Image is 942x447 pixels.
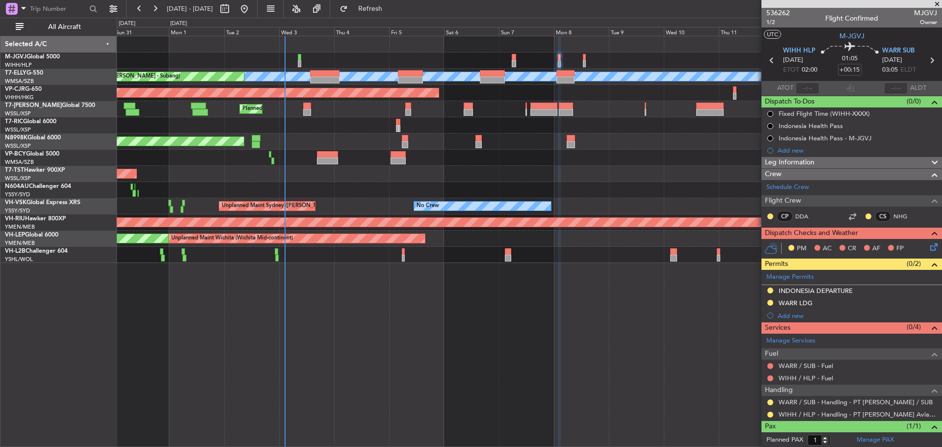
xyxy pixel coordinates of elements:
[5,223,35,231] a: YMEN/MEB
[389,27,444,36] div: Fri 5
[914,18,937,26] span: Owner
[499,27,554,36] div: Sun 7
[5,232,25,238] span: VH-LEP
[5,184,71,189] a: N604AUChallenger 604
[779,398,933,406] a: WARR / SUB - Handling - PT [PERSON_NAME] / SUB
[765,157,814,168] span: Leg Information
[224,27,279,36] div: Tue 2
[5,200,80,206] a: VH-VSKGlobal Express XRS
[5,239,35,247] a: YMEN/MEB
[764,30,781,39] button: UTC
[5,207,30,214] a: YSSY/SYD
[779,287,853,295] div: INDONESIA DEPARTURE
[5,103,95,108] a: T7-[PERSON_NAME]Global 7500
[664,27,719,36] div: Wed 10
[119,20,135,28] div: [DATE]
[893,212,916,221] a: NHG
[907,322,921,332] span: (0/4)
[5,167,65,173] a: T7-TSTHawker 900XP
[279,27,334,36] div: Wed 3
[765,322,790,334] span: Services
[5,54,26,60] span: M-JGVJ
[5,216,66,222] a: VH-RIUHawker 800XP
[5,70,43,76] a: T7-ELLYG-550
[5,103,62,108] span: T7-[PERSON_NAME]
[5,86,25,92] span: VP-CJR
[797,244,807,254] span: PM
[765,228,858,239] span: Dispatch Checks and Weather
[5,248,68,254] a: VH-L2BChallenger 604
[778,146,937,155] div: Add new
[11,19,106,35] button: All Aircraft
[5,248,26,254] span: VH-L2B
[765,96,814,107] span: Dispatch To-Dos
[779,299,812,307] div: WARR LDG
[5,256,33,263] a: YSHL/WOL
[839,31,864,41] span: M-JGVJ
[169,27,224,36] div: Mon 1
[609,27,664,36] div: Tue 9
[5,135,27,141] span: N8998K
[350,5,391,12] span: Refresh
[170,20,187,28] div: [DATE]
[779,362,833,370] a: WARR / SUB - Fuel
[5,110,31,117] a: WSSL/XSP
[5,216,25,222] span: VH-RIU
[796,82,819,94] input: --:--
[167,4,213,13] span: [DATE] - [DATE]
[171,231,293,246] div: Unplanned Maint Wichita (Wichita Mid-continent)
[5,78,34,85] a: WMSA/SZB
[5,200,26,206] span: VH-VSK
[907,96,921,106] span: (0/0)
[242,102,339,116] div: Planned Maint Dubai (Al Maktoum Intl)
[334,27,389,36] div: Thu 4
[766,435,803,445] label: Planned PAX
[765,195,801,207] span: Flight Crew
[765,385,793,396] span: Handling
[875,211,891,222] div: CS
[872,244,880,254] span: AF
[882,65,898,75] span: 03:05
[5,94,34,101] a: VHHH/HKG
[802,65,817,75] span: 02:00
[5,119,23,125] span: T7-RIC
[5,119,56,125] a: T7-RICGlobal 6000
[114,27,169,36] div: Sun 31
[766,336,815,346] a: Manage Services
[5,126,31,133] a: WSSL/XSP
[5,135,61,141] a: N8998KGlobal 6000
[795,212,817,221] a: DDA
[914,8,937,18] span: MJGVJ
[765,421,776,432] span: Pax
[5,61,32,69] a: WIHH/HLP
[842,54,858,64] span: 01:05
[907,259,921,269] span: (0/2)
[222,199,342,213] div: Unplanned Maint Sydney ([PERSON_NAME] Intl)
[779,109,870,118] div: Fixed Flight Time (WIHH-XXXX)
[5,158,34,166] a: WMSA/SZB
[335,1,394,17] button: Refresh
[765,259,788,270] span: Permits
[5,175,31,182] a: WSSL/XSP
[823,244,832,254] span: AC
[5,232,58,238] a: VH-LEPGlobal 6000
[26,24,104,30] span: All Aircraft
[5,86,42,92] a: VP-CJRG-650
[882,46,915,56] span: WARR SUB
[783,55,803,65] span: [DATE]
[783,65,799,75] span: ETOT
[779,374,833,382] a: WIHH / HLP - Fuel
[719,27,774,36] div: Thu 11
[825,13,878,24] div: Flight Confirmed
[778,312,937,320] div: Add new
[766,272,814,282] a: Manage Permits
[765,169,782,180] span: Crew
[5,184,29,189] span: N604AU
[5,70,26,76] span: T7-ELLY
[910,83,926,93] span: ALDT
[30,1,86,16] input: Trip Number
[779,134,871,142] div: Indonesia Health Pass - M-JGVJ
[766,183,809,192] a: Schedule Crew
[5,151,59,157] a: VP-BCYGlobal 5000
[896,244,904,254] span: FP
